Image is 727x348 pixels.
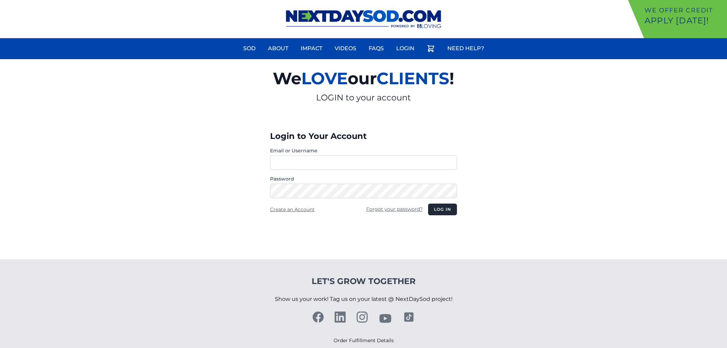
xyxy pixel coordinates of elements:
[334,337,394,344] a: Order Fulfillment Details
[270,147,457,154] label: Email or Username
[297,40,326,57] a: Impact
[193,92,534,103] p: LOGIN to your account
[270,206,315,213] a: Create an Account
[645,15,724,26] p: Apply [DATE]!
[392,40,418,57] a: Login
[270,175,457,182] label: Password
[645,6,724,15] p: We offer Credit
[331,40,360,57] a: Videos
[270,131,457,142] h3: Login to Your Account
[443,40,488,57] a: Need Help?
[301,68,348,88] span: LOVE
[366,206,423,212] a: Forgot your password?
[193,65,534,92] h2: We our !
[239,40,260,57] a: Sod
[275,287,452,312] p: Show us your work! Tag us on your latest @ NextDaySod project!
[365,40,388,57] a: FAQs
[428,204,457,215] button: Log in
[377,68,449,88] span: CLIENTS
[264,40,292,57] a: About
[275,276,452,287] h4: Let's Grow Together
